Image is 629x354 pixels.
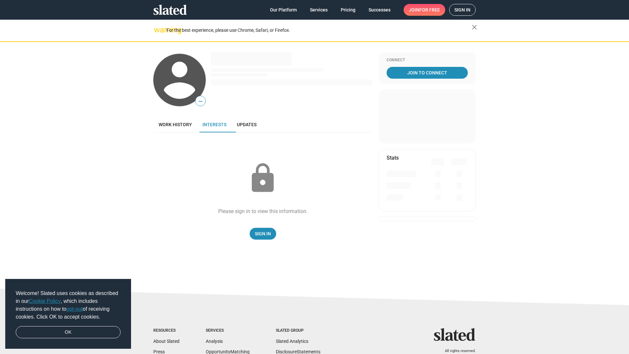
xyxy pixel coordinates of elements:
div: Please sign in to view this information. [218,208,308,215]
a: Interests [197,117,232,132]
a: Slated Analytics [276,339,308,344]
span: — [196,97,205,106]
div: For the best experience, please use Chrome, Safari, or Firefox. [166,26,472,35]
span: Sign In [255,228,271,240]
span: Welcome! Slated uses cookies as described in our , which includes instructions on how to of recei... [16,289,121,321]
span: Successes [369,4,391,16]
span: Join [409,4,440,16]
span: Interests [202,122,226,127]
div: Connect [387,58,468,63]
a: Updates [232,117,262,132]
span: Join To Connect [388,67,467,79]
span: Services [310,4,328,16]
div: cookieconsent [5,279,131,349]
span: for free [419,4,440,16]
a: Work history [153,117,197,132]
div: Services [206,328,250,333]
span: Our Platform [270,4,297,16]
a: Joinfor free [404,4,445,16]
a: dismiss cookie message [16,326,121,339]
a: Cookie Policy [29,298,61,304]
mat-icon: close [470,23,478,31]
a: Sign in [449,4,476,16]
a: Analysis [206,339,223,344]
a: Successes [363,4,396,16]
span: Sign in [454,4,470,15]
span: Updates [237,122,257,127]
mat-icon: warning [154,26,162,34]
span: Pricing [341,4,355,16]
a: opt-out [67,306,83,312]
a: Join To Connect [387,67,468,79]
a: Our Platform [265,4,302,16]
a: About Slated [153,339,180,344]
mat-icon: lock [246,162,279,195]
div: Resources [153,328,180,333]
a: Sign In [250,228,276,240]
div: Slated Group [276,328,320,333]
a: Pricing [335,4,361,16]
a: Services [305,4,333,16]
mat-card-title: Stats [387,154,399,161]
span: Work history [159,122,192,127]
